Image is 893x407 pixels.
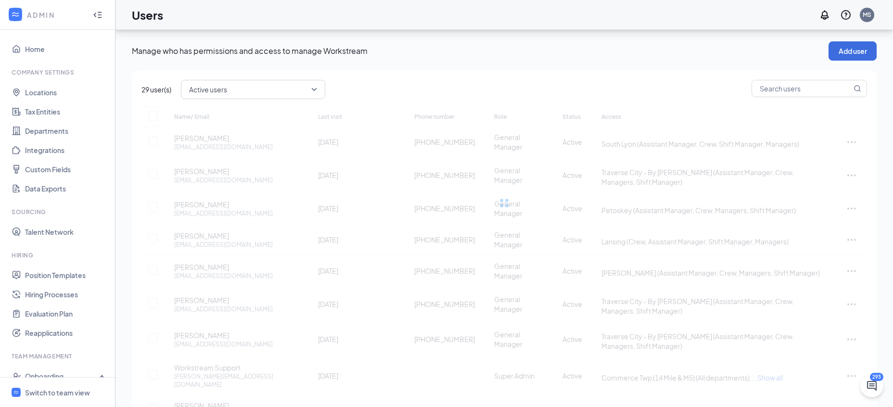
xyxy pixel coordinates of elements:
[25,222,107,242] a: Talent Network
[25,121,107,140] a: Departments
[93,10,102,20] svg: Collapse
[840,9,852,21] svg: QuestionInfo
[25,83,107,102] a: Locations
[25,140,107,160] a: Integrations
[829,41,877,61] button: Add user
[25,39,107,59] a: Home
[819,9,830,21] svg: Notifications
[752,80,852,97] input: Search users
[12,352,105,360] div: Team Management
[25,388,90,397] div: Switch to team view
[13,389,19,395] svg: WorkstreamLogo
[132,46,829,56] p: Manage who has permissions and access to manage Workstream
[854,85,861,92] svg: MagnifyingGlass
[863,11,871,19] div: MS
[25,323,107,343] a: Reapplications
[132,7,163,23] h1: Users
[870,373,883,381] div: 293
[141,84,171,95] span: 29 user(s)
[12,208,105,216] div: Sourcing
[25,371,99,381] div: Onboarding
[11,10,20,19] svg: WorkstreamLogo
[860,374,883,397] iframe: Intercom live chat
[25,179,107,198] a: Data Exports
[189,82,227,97] span: Active users
[25,304,107,323] a: Evaluation Plan
[25,266,107,285] a: Position Templates
[12,371,21,381] svg: UserCheck
[27,10,84,20] div: ADMIN
[25,285,107,304] a: Hiring Processes
[25,160,107,179] a: Custom Fields
[12,68,105,76] div: Company Settings
[12,251,105,259] div: Hiring
[25,102,107,121] a: Tax Entities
